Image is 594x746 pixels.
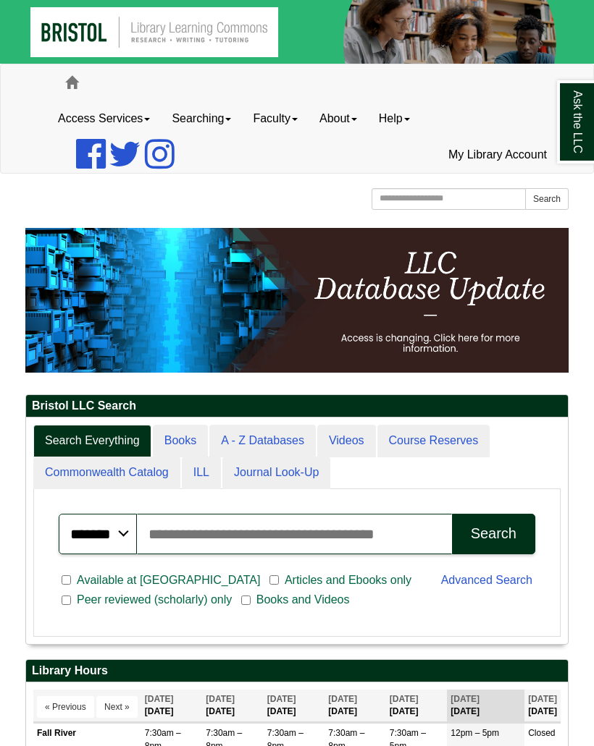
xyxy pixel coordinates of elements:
a: Books [153,425,208,457]
span: Closed [528,728,555,738]
a: Journal Look-Up [222,457,330,489]
img: HTML tutorial [25,228,569,373]
button: Next » [96,696,138,718]
a: Videos [317,425,376,457]
button: Search [525,188,569,210]
a: Search Everything [33,425,151,457]
th: [DATE] [141,690,203,722]
span: [DATE] [267,694,296,704]
th: [DATE] [264,690,325,722]
span: [DATE] [390,694,419,704]
th: [DATE] [524,690,561,722]
th: [DATE] [447,690,524,722]
a: A - Z Databases [209,425,316,457]
span: [DATE] [328,694,357,704]
a: Advanced Search [441,574,532,586]
input: Articles and Ebooks only [269,574,279,587]
a: Faculty [242,101,309,137]
a: Help [368,101,421,137]
input: Books and Videos [241,594,251,607]
a: Access Services [47,101,161,137]
span: Books and Videos [251,591,356,609]
a: ILL [182,457,221,489]
th: [DATE] [325,690,386,722]
span: [DATE] [206,694,235,704]
a: Course Reserves [377,425,490,457]
span: Peer reviewed (scholarly) only [71,591,238,609]
a: My Library Account [438,137,558,173]
span: 12pm – 5pm [451,728,499,738]
input: Available at [GEOGRAPHIC_DATA] [62,574,71,587]
h2: Library Hours [26,660,568,682]
div: Search [471,525,516,542]
h2: Bristol LLC Search [26,395,568,417]
span: Available at [GEOGRAPHIC_DATA] [71,572,266,589]
span: [DATE] [451,694,480,704]
th: [DATE] [386,690,448,722]
span: [DATE] [145,694,174,704]
button: « Previous [37,696,94,718]
input: Peer reviewed (scholarly) only [62,594,71,607]
button: Search [452,514,535,554]
span: Articles and Ebooks only [279,572,417,589]
a: Searching [161,101,242,137]
a: About [309,101,368,137]
a: Commonwealth Catalog [33,457,180,489]
span: [DATE] [528,694,557,704]
th: [DATE] [202,690,264,722]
